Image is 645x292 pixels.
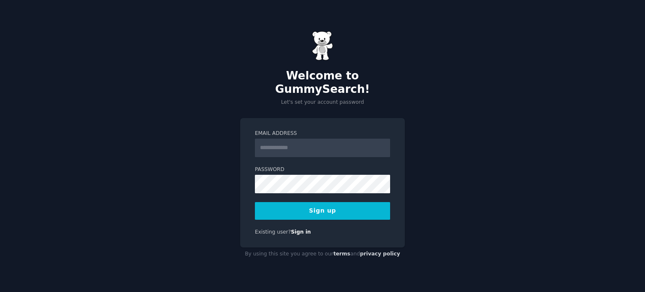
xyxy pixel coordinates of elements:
img: Gummy Bear [312,31,333,61]
h2: Welcome to GummySearch! [240,69,405,96]
p: Let's set your account password [240,99,405,106]
div: By using this site you agree to our and [240,247,405,261]
label: Password [255,166,390,174]
span: Existing user? [255,229,291,235]
a: terms [333,251,350,257]
a: Sign in [291,229,311,235]
a: privacy policy [360,251,400,257]
button: Sign up [255,202,390,220]
label: Email Address [255,130,390,137]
